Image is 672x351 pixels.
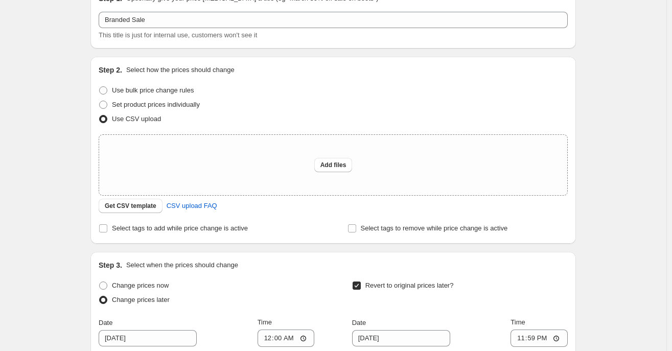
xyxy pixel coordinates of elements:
span: Add files [320,161,346,169]
span: Select tags to remove while price change is active [361,224,508,232]
span: Use bulk price change rules [112,86,194,94]
span: Select tags to add while price change is active [112,224,248,232]
span: Date [99,319,112,326]
h2: Step 3. [99,260,122,270]
button: Get CSV template [99,199,163,213]
span: Set product prices individually [112,101,200,108]
span: Change prices later [112,296,170,303]
span: Time [511,318,525,326]
input: 30% off holiday sale [99,12,568,28]
span: Date [352,319,366,326]
h2: Step 2. [99,65,122,75]
input: 12:00 [258,330,315,347]
input: 8/29/2025 [99,330,197,346]
button: Add files [314,158,353,172]
p: Select when the prices should change [126,260,238,270]
input: 12:00 [511,330,568,347]
input: 8/29/2025 [352,330,450,346]
a: CSV upload FAQ [160,198,223,214]
p: Select how the prices should change [126,65,235,75]
span: CSV upload FAQ [167,201,217,211]
span: This title is just for internal use, customers won't see it [99,31,257,39]
span: Time [258,318,272,326]
span: Get CSV template [105,202,156,210]
span: Use CSV upload [112,115,161,123]
span: Revert to original prices later? [365,282,454,289]
span: Change prices now [112,282,169,289]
